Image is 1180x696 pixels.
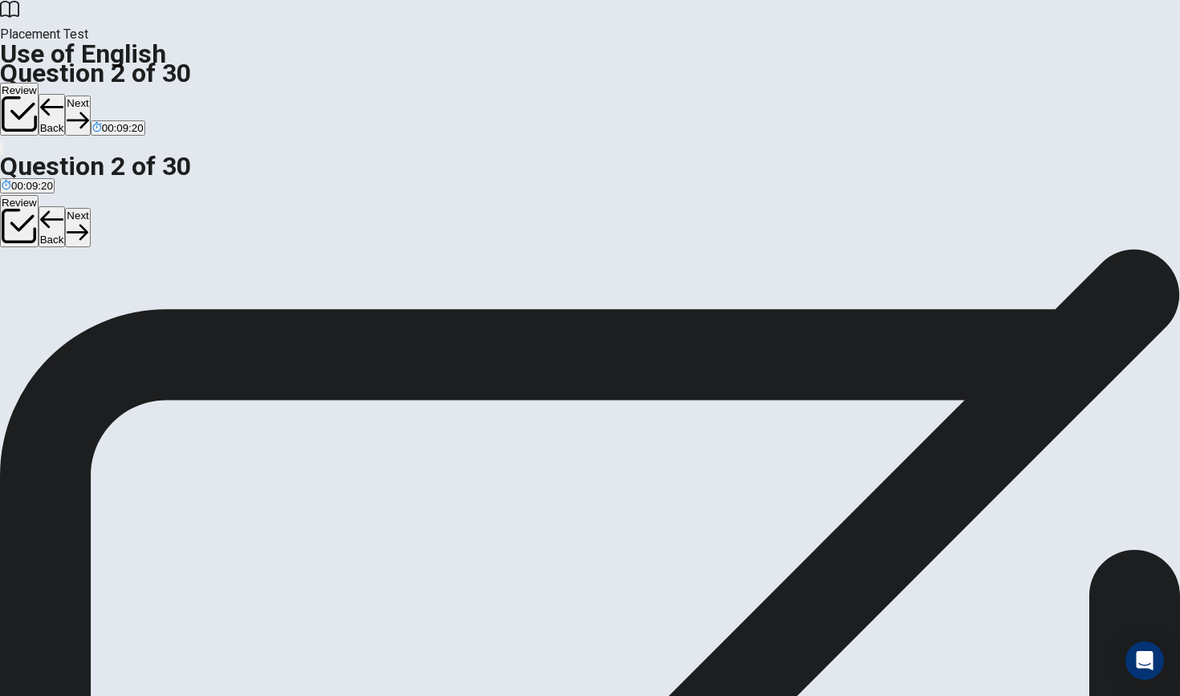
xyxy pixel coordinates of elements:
div: Open Intercom Messenger [1125,641,1164,680]
button: Next [65,96,90,135]
button: Back [39,206,66,248]
button: Next [65,208,90,247]
button: 00:09:20 [91,120,145,136]
button: Back [39,94,66,136]
span: 00:09:20 [102,122,144,134]
span: 00:09:20 [11,180,53,192]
